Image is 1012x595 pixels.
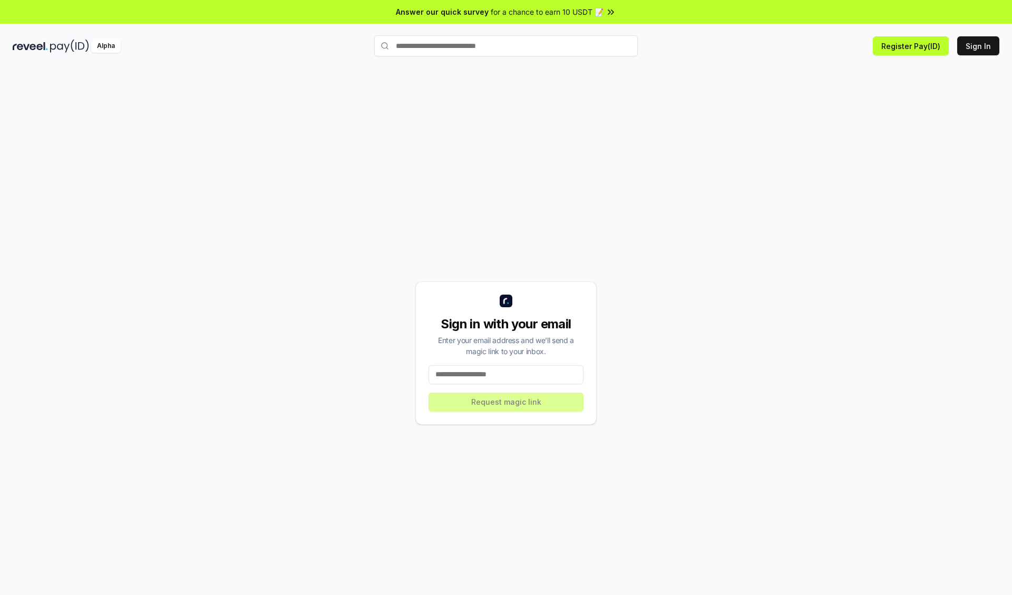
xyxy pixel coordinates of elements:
span: for a chance to earn 10 USDT 📝 [491,6,604,17]
img: pay_id [50,40,89,53]
div: Enter your email address and we’ll send a magic link to your inbox. [429,335,583,357]
img: logo_small [500,295,512,307]
button: Sign In [957,36,999,55]
div: Sign in with your email [429,316,583,333]
div: Alpha [91,40,121,53]
span: Answer our quick survey [396,6,489,17]
img: reveel_dark [13,40,48,53]
button: Register Pay(ID) [873,36,949,55]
